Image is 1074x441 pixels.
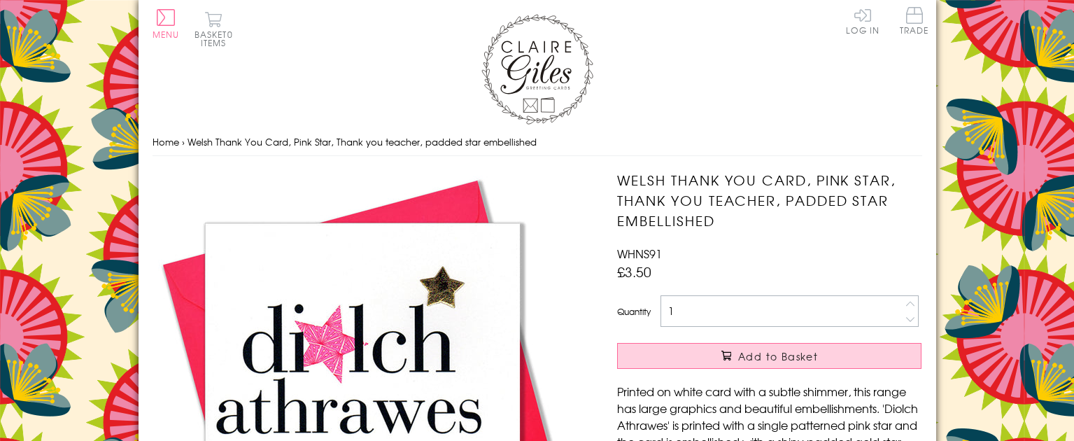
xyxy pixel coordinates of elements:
span: Trade [900,7,929,34]
a: Log In [846,7,879,34]
button: Basket0 items [195,11,233,47]
a: Home [153,135,179,148]
img: Claire Giles Greetings Cards [481,14,593,125]
button: Menu [153,9,180,38]
span: Menu [153,28,180,41]
h1: Welsh Thank You Card, Pink Star, Thank you teacher, padded star embellished [617,170,921,230]
a: Trade [900,7,929,37]
nav: breadcrumbs [153,128,922,157]
span: 0 items [201,28,233,49]
span: Welsh Thank You Card, Pink Star, Thank you teacher, padded star embellished [188,135,537,148]
span: › [182,135,185,148]
button: Add to Basket [617,343,921,369]
label: Quantity [617,305,651,318]
span: Add to Basket [738,349,818,363]
span: £3.50 [617,262,651,281]
span: WHNS91 [617,245,662,262]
